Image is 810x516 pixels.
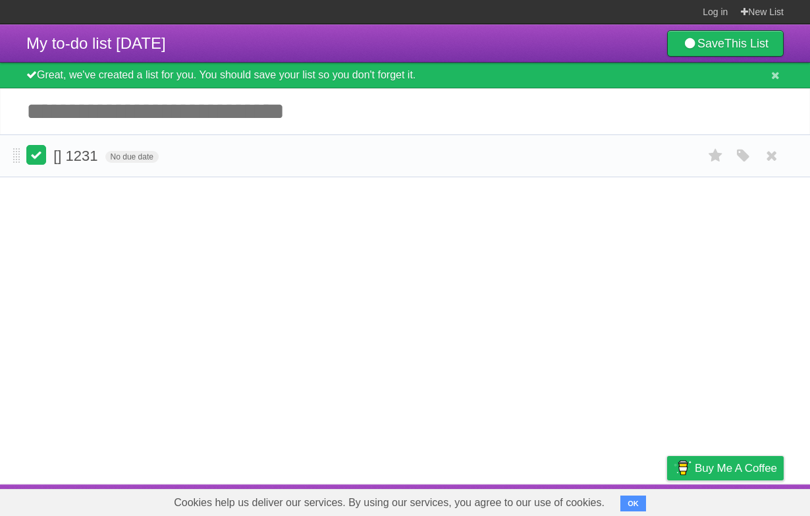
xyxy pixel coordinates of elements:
span: My to-do list [DATE] [26,34,166,52]
span: Cookies help us deliver our services. By using our services, you agree to our use of cookies. [161,490,618,516]
span: [] 1231 [53,148,101,164]
a: Developers [535,488,589,513]
button: OK [620,496,646,511]
label: Done [26,145,46,165]
span: Buy me a coffee [695,457,777,480]
span: No due date [105,151,159,163]
a: Buy me a coffee [667,456,784,480]
label: Star task [703,145,728,167]
a: SaveThis List [667,30,784,57]
a: Privacy [650,488,684,513]
a: Terms [605,488,634,513]
a: Suggest a feature [701,488,784,513]
a: About [492,488,520,513]
img: Buy me a coffee [674,457,691,479]
b: This List [724,37,769,50]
